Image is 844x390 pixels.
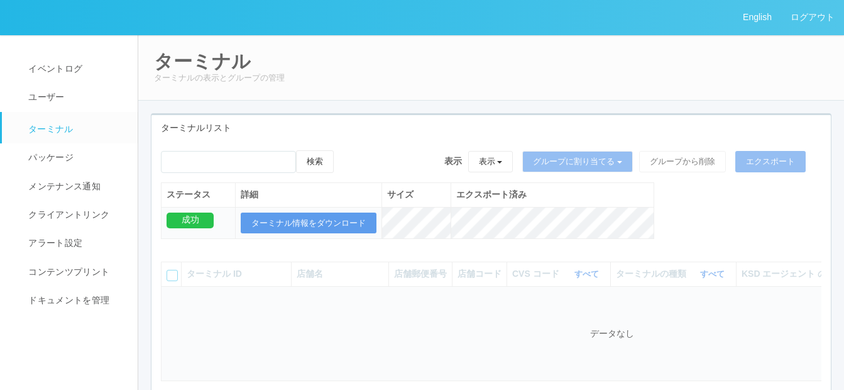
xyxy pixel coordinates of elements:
[512,267,562,281] span: CVS コード
[700,269,728,279] a: すべて
[2,143,149,172] a: パッケージ
[296,150,334,173] button: 検索
[2,55,149,83] a: イベントログ
[468,151,513,172] button: 表示
[25,64,82,74] span: イベントログ
[25,238,82,248] span: アラート設定
[154,72,828,84] p: ターミナルの表示とグループの管理
[571,268,605,281] button: すべて
[2,172,149,201] a: メンテナンス通知
[639,151,726,172] button: グループから削除
[167,188,230,201] div: ステータス
[151,115,831,141] div: ターミナルリスト
[25,92,64,102] span: ユーザー
[25,267,109,277] span: コンテンツプリント
[2,286,149,315] a: ドキュメントを管理
[522,151,633,172] button: グループに割り当てる
[616,267,689,281] span: ターミナルの種類
[2,201,149,229] a: クライアントリンク
[735,151,806,172] button: エクスポート
[25,209,109,220] span: クライアントリンク
[2,229,149,257] a: アラート設定
[2,258,149,286] a: コンテンツプリント
[25,124,74,134] span: ターミナル
[241,213,376,234] button: ターミナル情報をダウンロード
[574,269,602,279] a: すべて
[25,181,101,191] span: メンテナンス通知
[697,268,731,281] button: すべて
[458,269,501,279] span: 店舗コード
[25,152,74,162] span: パッケージ
[2,83,149,111] a: ユーザー
[154,51,828,72] h2: ターミナル
[444,155,462,168] span: 表示
[456,188,649,201] div: エクスポート済み
[241,188,376,201] div: 詳細
[25,295,109,305] span: ドキュメントを管理
[187,267,286,281] div: ターミナル ID
[297,269,323,279] span: 店舗名
[394,269,447,279] span: 店舗郵便番号
[167,213,214,228] div: 成功
[2,112,149,143] a: ターミナル
[387,188,446,201] div: サイズ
